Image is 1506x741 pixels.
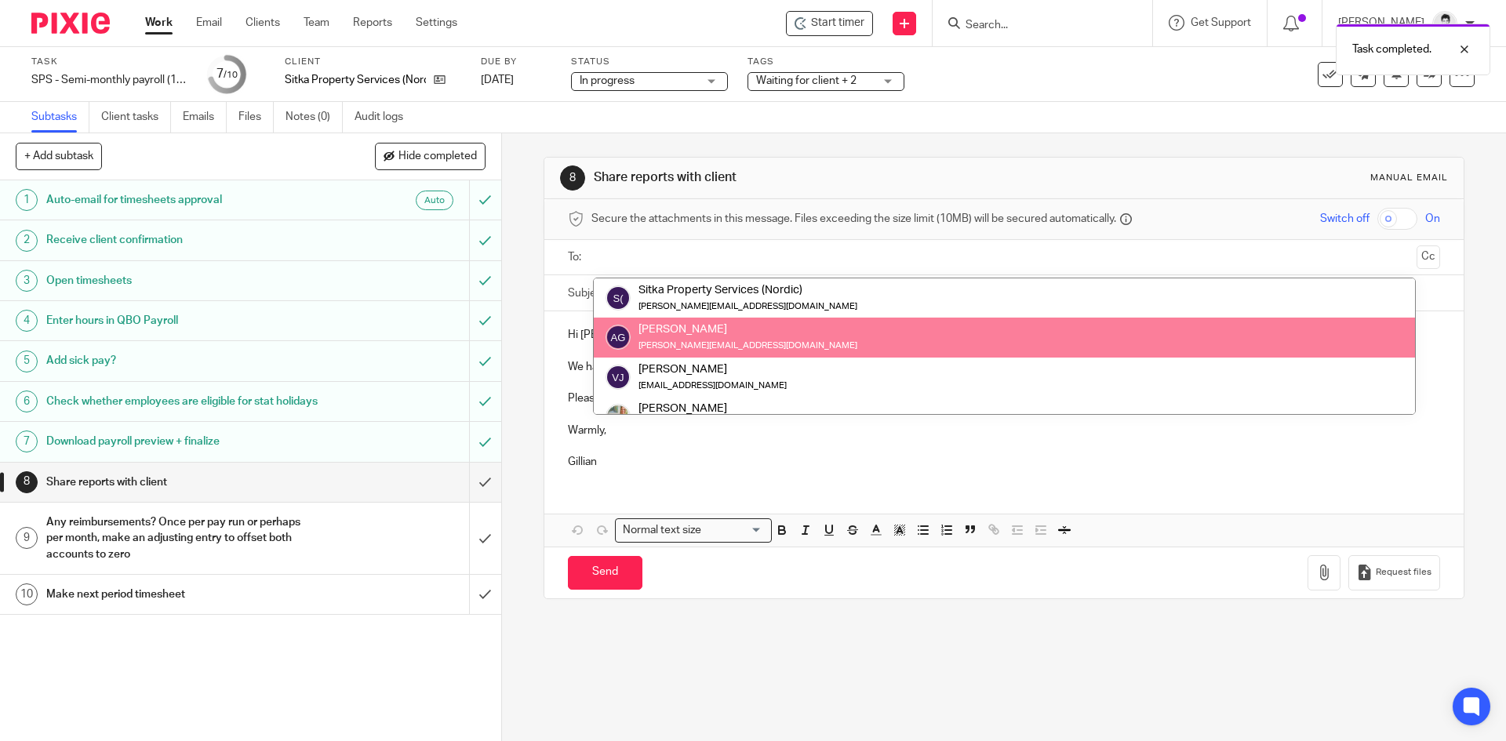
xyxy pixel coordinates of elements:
[638,401,857,416] div: [PERSON_NAME]
[16,583,38,605] div: 10
[16,430,38,452] div: 7
[481,74,514,85] span: [DATE]
[786,11,873,36] div: Sitka Property Services (Nordic) - SPS - Semi-monthly payroll (11th to 25th)
[238,102,274,133] a: Files
[638,361,787,376] div: [PERSON_NAME]
[568,454,1439,470] p: Gillian
[594,169,1038,186] h1: Share reports with client
[46,470,318,494] h1: Share reports with client
[568,327,1439,343] p: Hi [PERSON_NAME],
[16,351,38,372] div: 5
[16,527,38,549] div: 9
[1370,172,1448,184] div: Manual email
[606,365,631,390] img: svg%3E
[560,165,585,191] div: 8
[31,13,110,34] img: Pixie
[31,56,188,68] label: Task
[638,282,857,298] div: Sitka Property Services (Nordic)
[286,102,343,133] a: Notes (0)
[46,228,318,252] h1: Receive client confirmation
[31,72,188,88] div: SPS - Semi-monthly payroll (11th to 25th)
[398,151,477,163] span: Hide completed
[246,15,280,31] a: Clients
[568,285,609,301] label: Subject:
[145,15,173,31] a: Work
[568,359,1439,375] p: We have finalized payroll for the period of [DATE] - [DATE]. The summary is attached for your rec...
[46,349,318,372] h1: Add sick pay?
[568,390,1439,406] p: Please let us know if you have any questions or adjustments.
[16,310,38,332] div: 4
[46,583,318,606] h1: Make next period timesheet
[16,471,38,493] div: 8
[16,390,38,412] div: 6
[216,65,238,83] div: 7
[16,230,38,252] div: 2
[748,56,904,68] label: Tags
[568,423,1439,438] p: Warmly,
[46,510,318,566] h1: Any reimbursements? Once per pay run or perhaps per month, make an adjusting entry to offset both...
[1376,566,1431,579] span: Request files
[638,341,857,350] small: [PERSON_NAME][EMAIL_ADDRESS][DOMAIN_NAME]
[1320,211,1370,227] span: Switch off
[304,15,329,31] a: Team
[606,325,631,350] img: svg%3E
[1352,42,1431,57] p: Task completed.
[619,522,704,539] span: Normal text size
[375,143,486,169] button: Hide completed
[1432,11,1457,36] img: squarehead.jpg
[416,191,453,210] div: Auto
[571,56,728,68] label: Status
[285,72,426,88] p: Sitka Property Services (Nordic)
[1417,245,1440,269] button: Cc
[568,249,585,265] label: To:
[615,518,772,543] div: Search for option
[606,285,631,311] img: svg%3E
[196,15,222,31] a: Email
[638,302,857,311] small: [PERSON_NAME][EMAIL_ADDRESS][DOMAIN_NAME]
[101,102,171,133] a: Client tasks
[1425,211,1440,227] span: On
[183,102,227,133] a: Emails
[285,56,461,68] label: Client
[416,15,457,31] a: Settings
[16,270,38,292] div: 3
[638,321,857,337] div: [PERSON_NAME]
[706,522,762,539] input: Search for option
[591,211,1116,227] span: Secure the attachments in this message. Files exceeding the size limit (10MB) will be secured aut...
[353,15,392,31] a: Reports
[756,75,857,86] span: Waiting for client + 2
[31,102,89,133] a: Subtasks
[16,143,102,169] button: + Add subtask
[568,556,642,590] input: Send
[1348,555,1439,590] button: Request files
[224,71,238,79] small: /10
[46,430,318,453] h1: Download payroll preview + finalize
[638,381,787,390] small: [EMAIL_ADDRESS][DOMAIN_NAME]
[46,390,318,413] h1: Check whether employees are eligible for stat holidays
[580,75,635,86] span: In progress
[16,189,38,211] div: 1
[46,188,318,212] h1: Auto-email for timesheets approval
[46,309,318,332] h1: Enter hours in QBO Payroll
[606,404,631,429] img: MIC.jpg
[481,56,551,68] label: Due by
[355,102,415,133] a: Audit logs
[46,269,318,292] h1: Open timesheets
